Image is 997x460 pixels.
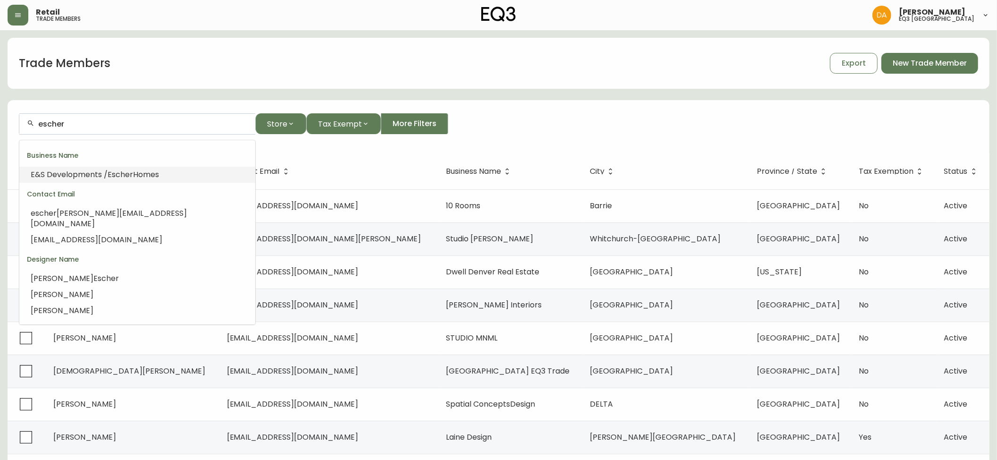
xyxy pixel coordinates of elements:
[446,299,542,310] span: [PERSON_NAME] Interiors
[859,432,871,443] span: Yes
[133,169,159,180] span: Homes
[757,200,840,211] span: [GEOGRAPHIC_DATA]
[590,169,604,174] span: City
[227,233,421,244] span: [EMAIL_ADDRESS][DOMAIN_NAME][PERSON_NAME]
[36,16,81,22] h5: trade members
[757,299,840,310] span: [GEOGRAPHIC_DATA]
[227,299,359,310] span: [EMAIL_ADDRESS][DOMAIN_NAME]
[227,167,292,176] span: Contact Email
[227,266,359,277] span: [EMAIL_ADDRESS][DOMAIN_NAME]
[757,266,802,277] span: [US_STATE]
[227,399,359,409] span: [EMAIL_ADDRESS][DOMAIN_NAME]
[53,332,116,343] span: [PERSON_NAME]
[859,167,926,176] span: Tax Exemption
[31,208,187,229] span: [PERSON_NAME][EMAIL_ADDRESS][DOMAIN_NAME]
[944,432,968,443] span: Active
[267,118,287,130] span: Store
[859,332,869,343] span: No
[446,200,480,211] span: 10 Rooms
[53,366,205,376] span: [DEMOGRAPHIC_DATA][PERSON_NAME]
[227,432,359,443] span: [EMAIL_ADDRESS][DOMAIN_NAME]
[446,399,535,409] span: Spatial ConceptsDesign
[108,169,133,180] span: Escher
[842,58,866,68] span: Export
[859,299,869,310] span: No
[31,169,108,180] span: E&S Developments /
[31,273,93,284] span: [PERSON_NAME]
[944,332,968,343] span: Active
[757,167,829,176] span: Province / State
[446,432,492,443] span: Laine Design
[446,169,501,174] span: Business Name
[393,119,436,129] span: More Filters
[944,167,980,176] span: Status
[446,266,539,277] span: Dwell Denver Real Estate
[757,432,840,443] span: [GEOGRAPHIC_DATA]
[899,9,965,16] span: [PERSON_NAME]
[590,399,613,409] span: DELTA
[19,319,255,341] div: Contact Name
[53,432,116,443] span: [PERSON_NAME]
[31,234,162,245] span: [EMAIL_ADDRESS][DOMAIN_NAME]
[944,266,968,277] span: Active
[19,183,255,205] div: Contact Email
[944,200,968,211] span: Active
[38,119,248,128] input: Search
[859,266,869,277] span: No
[19,248,255,271] div: Designer Name
[227,366,359,376] span: [EMAIL_ADDRESS][DOMAIN_NAME]
[893,58,967,68] span: New Trade Member
[944,169,968,174] span: Status
[757,332,840,343] span: [GEOGRAPHIC_DATA]
[93,273,119,284] span: Escher
[19,55,110,71] h1: Trade Members
[590,332,673,343] span: [GEOGRAPHIC_DATA]
[19,144,255,167] div: Business Name
[446,233,533,244] span: Studio [PERSON_NAME]
[872,6,891,25] img: dd1a7e8db21a0ac8adbf82b84ca05374
[227,200,359,211] span: [EMAIL_ADDRESS][DOMAIN_NAME]
[31,289,93,300] span: [PERSON_NAME]
[446,167,513,176] span: Business Name
[590,167,617,176] span: City
[590,200,612,211] span: Barrie
[590,366,673,376] span: [GEOGRAPHIC_DATA]
[31,305,93,316] span: [PERSON_NAME]
[481,7,516,22] img: logo
[590,299,673,310] span: [GEOGRAPHIC_DATA]
[899,16,974,22] h5: eq3 [GEOGRAPHIC_DATA]
[381,113,448,134] button: More Filters
[859,366,869,376] span: No
[36,9,60,16] span: Retail
[859,233,869,244] span: No
[944,399,968,409] span: Active
[944,233,968,244] span: Active
[318,118,362,130] span: Tax Exempt
[255,113,306,134] button: Store
[944,366,968,376] span: Active
[590,233,721,244] span: Whitchurch-[GEOGRAPHIC_DATA]
[446,332,497,343] span: STUDIO MNML
[590,266,673,277] span: [GEOGRAPHIC_DATA]
[757,169,817,174] span: Province / State
[446,366,570,376] span: [GEOGRAPHIC_DATA] EQ3 Trade
[757,366,840,376] span: [GEOGRAPHIC_DATA]
[859,399,869,409] span: No
[757,233,840,244] span: [GEOGRAPHIC_DATA]
[757,399,840,409] span: [GEOGRAPHIC_DATA]
[859,200,869,211] span: No
[227,332,359,343] span: [EMAIL_ADDRESS][DOMAIN_NAME]
[859,169,913,174] span: Tax Exemption
[53,399,116,409] span: [PERSON_NAME]
[306,113,381,134] button: Tax Exempt
[31,208,57,219] span: escher
[881,53,978,74] button: New Trade Member
[944,299,968,310] span: Active
[830,53,878,74] button: Export
[590,432,736,443] span: [PERSON_NAME][GEOGRAPHIC_DATA]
